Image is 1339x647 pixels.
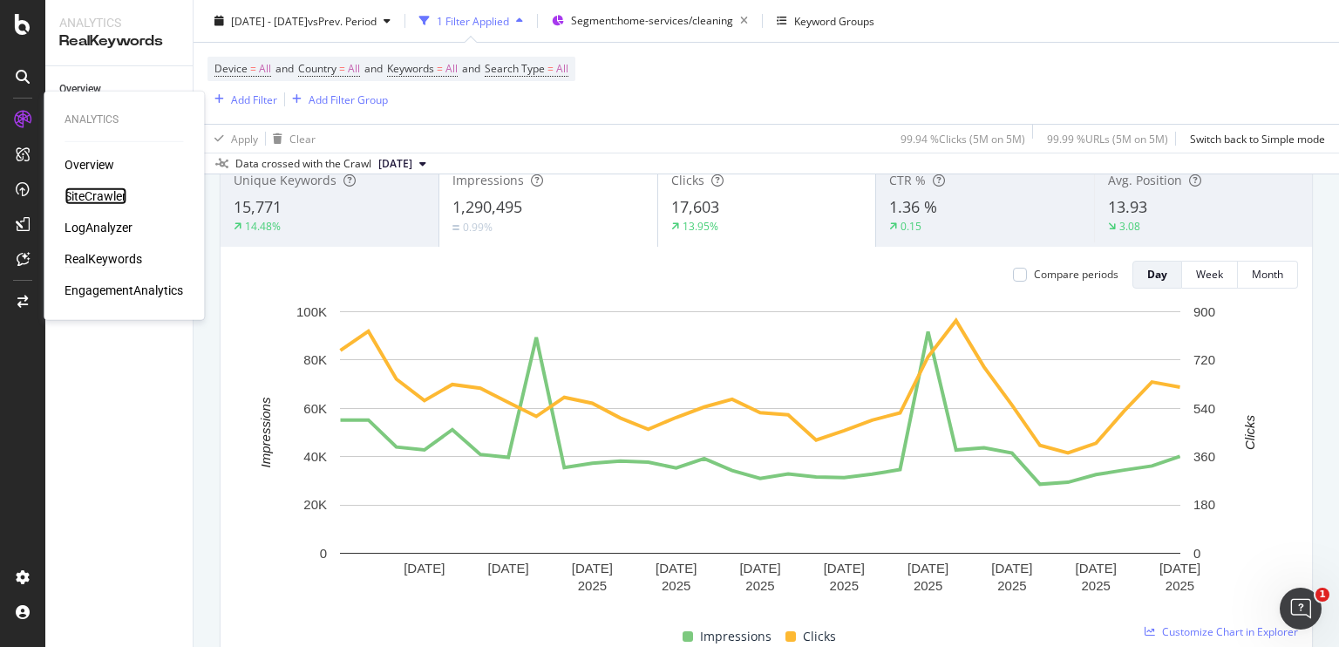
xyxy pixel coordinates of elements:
[1252,267,1283,282] div: Month
[1183,125,1325,153] button: Switch back to Simple mode
[437,13,509,28] div: 1 Filter Applied
[1047,131,1168,146] div: 99.99 % URLs ( 5M on 5M )
[1147,267,1167,282] div: Day
[578,578,607,593] text: 2025
[556,57,568,81] span: All
[1076,561,1117,575] text: [DATE]
[234,303,1285,606] svg: A chart.
[1108,172,1182,188] span: Avg. Position
[656,561,697,575] text: [DATE]
[298,61,336,76] span: Country
[794,13,874,28] div: Keyword Groups
[65,282,183,299] a: EngagementAnalytics
[250,61,256,76] span: =
[348,57,360,81] span: All
[1238,261,1298,289] button: Month
[1108,196,1147,217] span: 13.93
[231,131,258,146] div: Apply
[285,89,388,110] button: Add Filter Group
[1193,352,1215,367] text: 720
[571,13,733,28] span: Segment: home-services/cleaning
[303,449,327,464] text: 40K
[339,61,345,76] span: =
[991,561,1032,575] text: [DATE]
[1082,578,1111,593] text: 2025
[437,61,443,76] span: =
[1190,131,1325,146] div: Switch back to Simple mode
[245,219,281,234] div: 14.48%
[1196,267,1223,282] div: Week
[914,578,942,593] text: 2025
[320,546,327,561] text: 0
[207,89,277,110] button: Add Filter
[234,172,336,188] span: Unique Keywords
[371,153,433,174] button: [DATE]
[1280,588,1322,630] iframe: Intercom live chat
[303,497,327,512] text: 20K
[59,80,101,99] div: Overview
[907,561,948,575] text: [DATE]
[1242,414,1257,449] text: Clicks
[231,13,308,28] span: [DATE] - [DATE]
[65,219,133,236] a: LogAnalyzer
[59,31,179,51] div: RealKeywords
[387,61,434,76] span: Keywords
[1193,304,1215,319] text: 900
[266,125,316,153] button: Clear
[1034,267,1118,282] div: Compare periods
[901,131,1025,146] div: 99.94 % Clicks ( 5M on 5M )
[1315,588,1329,602] span: 1
[65,250,142,268] div: RealKeywords
[572,561,613,575] text: [DATE]
[1193,401,1215,416] text: 540
[59,14,179,31] div: Analytics
[671,196,719,217] span: 17,603
[700,626,771,647] span: Impressions
[235,156,371,172] div: Data crossed with the Crawl
[485,61,545,76] span: Search Type
[289,131,316,146] div: Clear
[1145,624,1298,639] a: Customize Chart in Explorer
[364,61,383,76] span: and
[1166,578,1194,593] text: 2025
[412,7,530,35] button: 1 Filter Applied
[901,219,921,234] div: 0.15
[997,578,1026,593] text: 2025
[303,352,327,367] text: 80K
[308,13,377,28] span: vs Prev. Period
[234,196,282,217] span: 15,771
[671,172,704,188] span: Clicks
[378,156,412,172] span: 2025 Aug. 4th
[259,57,271,81] span: All
[452,225,459,230] img: Equal
[231,92,277,106] div: Add Filter
[662,578,690,593] text: 2025
[1193,449,1215,464] text: 360
[452,196,522,217] span: 1,290,495
[445,57,458,81] span: All
[452,172,524,188] span: Impressions
[463,220,493,235] div: 0.99%
[683,219,718,234] div: 13.95%
[830,578,859,593] text: 2025
[207,125,258,153] button: Apply
[487,561,528,575] text: [DATE]
[824,561,865,575] text: [DATE]
[462,61,480,76] span: and
[1193,546,1200,561] text: 0
[59,80,180,99] a: Overview
[65,187,126,205] div: SiteCrawler
[65,112,183,127] div: Analytics
[545,7,755,35] button: Segment:home-services/cleaning
[258,397,273,467] text: Impressions
[207,7,398,35] button: [DATE] - [DATE]vsPrev. Period
[214,61,248,76] span: Device
[1159,561,1200,575] text: [DATE]
[1193,497,1215,512] text: 180
[65,156,114,174] a: Overview
[889,196,937,217] span: 1.36 %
